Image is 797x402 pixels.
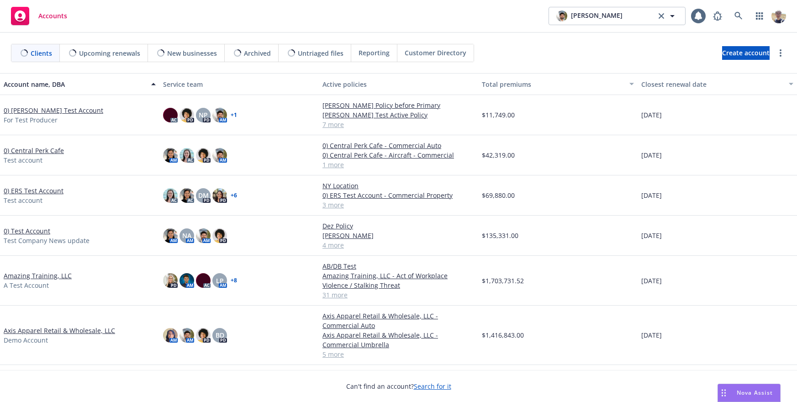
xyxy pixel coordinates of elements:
[322,231,475,240] a: [PERSON_NAME]
[4,79,146,89] div: Account name, DBA
[196,148,211,163] img: photo
[196,273,211,288] img: photo
[216,330,224,340] span: BD
[571,11,623,21] span: [PERSON_NAME]
[4,280,49,290] span: A Test Account
[4,115,58,125] span: For Test Producer
[771,9,786,23] img: photo
[163,108,178,122] img: photo
[482,79,624,89] div: Total premiums
[179,148,194,163] img: photo
[322,290,475,300] a: 31 more
[196,228,211,243] img: photo
[4,271,72,280] a: Amazing Training, LLC
[196,328,211,343] img: photo
[163,273,178,288] img: photo
[212,188,227,203] img: photo
[641,330,662,340] span: [DATE]
[641,79,783,89] div: Closest renewal date
[322,110,475,120] a: [PERSON_NAME] Test Active Policy
[482,276,524,286] span: $1,703,731.52
[641,150,662,160] span: [DATE]
[482,150,515,160] span: $42,319.00
[322,240,475,250] a: 4 more
[179,188,194,203] img: photo
[750,7,769,25] a: Switch app
[244,48,271,58] span: Archived
[198,190,209,200] span: DM
[322,150,475,160] a: 0) Central Perk Cafe - Aircraft - Commercial
[322,141,475,150] a: 0) Central Perk Cafe - Commercial Auto
[641,231,662,240] span: [DATE]
[179,108,194,122] img: photo
[346,381,451,391] span: Can't find an account?
[163,188,178,203] img: photo
[322,181,475,190] a: NY Location
[4,226,50,236] a: 0) Test Account
[322,160,475,169] a: 1 more
[4,106,103,115] a: 0) [PERSON_NAME] Test Account
[722,46,770,60] a: Create account
[729,7,748,25] a: Search
[482,330,524,340] span: $1,416,843.00
[159,73,319,95] button: Service team
[322,120,475,129] a: 7 more
[212,228,227,243] img: photo
[641,190,662,200] span: [DATE]
[322,271,475,290] a: Amazing Training, LLC - Act of Workplace Violence / Stalking Threat
[322,349,475,359] a: 5 more
[167,48,217,58] span: New businesses
[482,110,515,120] span: $11,749.00
[322,330,475,349] a: Axis Apparel Retail & Wholesale, LLC - Commercial Umbrella
[641,276,662,286] span: [DATE]
[641,110,662,120] span: [DATE]
[556,11,567,21] img: photo
[737,389,773,397] span: Nova Assist
[482,190,515,200] span: $69,880.00
[231,112,237,118] a: + 1
[163,328,178,343] img: photo
[322,200,475,210] a: 3 more
[4,196,42,205] span: Test account
[359,48,390,58] span: Reporting
[708,7,727,25] a: Report a Bug
[322,311,475,330] a: Axis Apparel Retail & Wholesale, LLC - Commercial Auto
[718,384,729,402] div: Drag to move
[4,146,64,155] a: 0) Central Perk Cafe
[179,328,194,343] img: photo
[322,261,475,271] a: AB/DB Test
[4,335,48,345] span: Demo Account
[482,231,518,240] span: $135,331.00
[212,108,227,122] img: photo
[722,44,770,62] span: Create account
[322,79,475,89] div: Active policies
[79,48,140,58] span: Upcoming renewals
[322,100,475,110] a: [PERSON_NAME] Policy before Primary
[7,3,71,29] a: Accounts
[212,148,227,163] img: photo
[656,11,667,21] a: clear selection
[163,79,315,89] div: Service team
[549,7,686,25] button: photo[PERSON_NAME]clear selection
[4,186,63,196] a: 0) ERS Test Account
[414,382,451,391] a: Search for it
[163,148,178,163] img: photo
[31,48,52,58] span: Clients
[405,48,466,58] span: Customer Directory
[216,276,224,286] span: LP
[638,73,797,95] button: Closest renewal date
[199,110,208,120] span: NP
[182,231,191,240] span: NA
[322,190,475,200] a: 0) ERS Test Account - Commercial Property
[478,73,638,95] button: Total premiums
[298,48,343,58] span: Untriaged files
[319,73,478,95] button: Active policies
[718,384,781,402] button: Nova Assist
[4,155,42,165] span: Test account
